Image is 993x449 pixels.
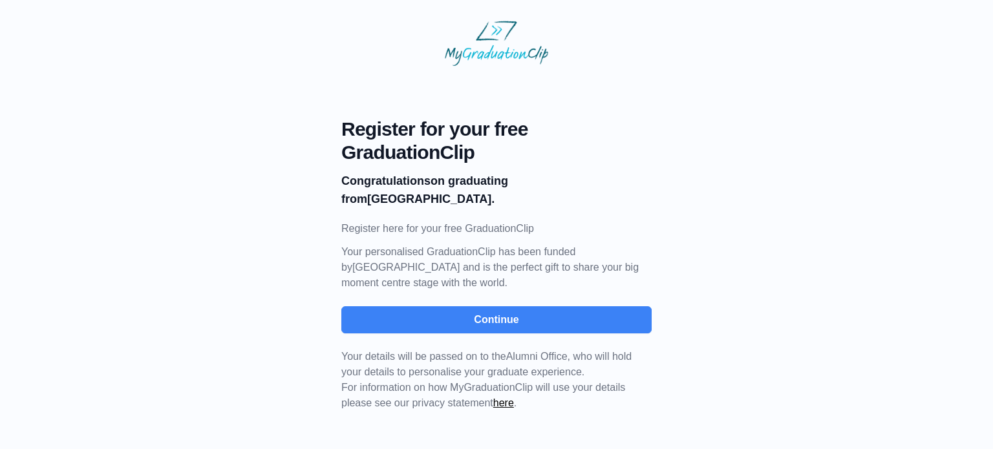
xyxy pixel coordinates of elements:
p: Your personalised GraduationClip has been funded by [GEOGRAPHIC_DATA] and is the perfect gift to ... [341,244,652,291]
a: here [493,397,514,408]
p: on graduating from [GEOGRAPHIC_DATA]. [341,172,652,208]
button: Continue [341,306,652,333]
p: Register here for your free GraduationClip [341,221,652,236]
span: Your details will be passed on to the , who will hold your details to personalise your graduate e... [341,351,632,377]
img: MyGraduationClip [445,21,548,66]
span: Alumni Office [506,351,568,362]
span: GraduationClip [341,141,652,164]
b: Congratulations [341,174,431,187]
span: Register for your free [341,118,652,141]
span: For information on how MyGraduationClip will use your details please see our privacy statement . [341,351,632,408]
